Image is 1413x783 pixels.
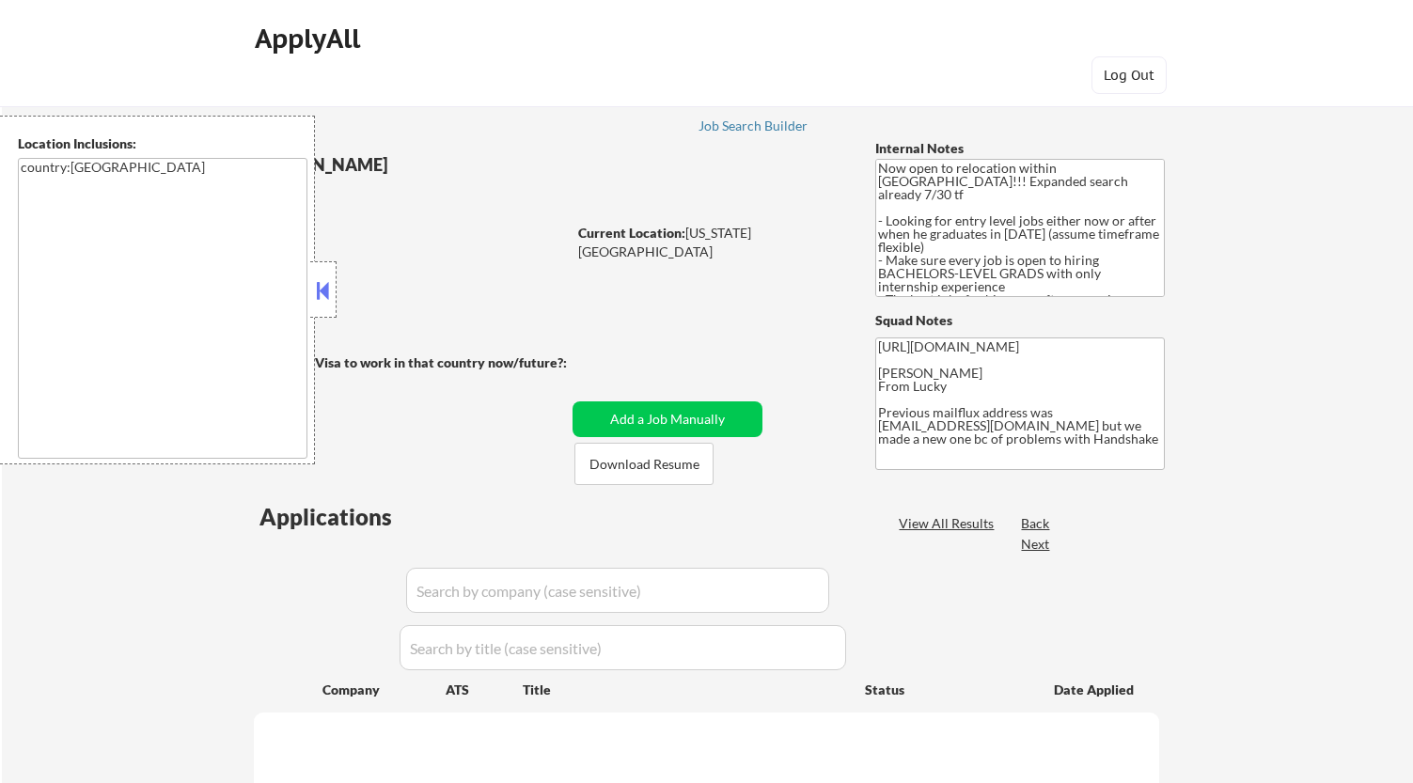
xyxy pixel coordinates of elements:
div: Squad Notes [875,311,1165,330]
div: Applications [259,506,446,528]
div: Back [1021,514,1051,533]
strong: Will need Visa to work in that country now/future?: [254,354,567,370]
div: Job Search Builder [699,119,809,133]
div: View All Results [899,514,999,533]
div: ATS [446,681,523,699]
div: Next [1021,535,1051,554]
button: Log Out [1091,56,1167,94]
div: Location Inclusions: [18,134,307,153]
div: ApplyAll [255,23,366,55]
div: Date Applied [1054,681,1137,699]
strong: Current Location: [578,225,685,241]
div: Internal Notes [875,139,1165,158]
button: Add a Job Manually [573,401,762,437]
div: Status [865,672,1027,706]
div: Company [322,681,446,699]
input: Search by title (case sensitive) [400,625,846,670]
div: [US_STATE][GEOGRAPHIC_DATA] [578,224,844,260]
div: Title [523,681,847,699]
a: Job Search Builder [699,118,809,137]
button: Download Resume [574,443,714,485]
div: [PERSON_NAME] [254,153,640,177]
input: Search by company (case sensitive) [406,568,829,613]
